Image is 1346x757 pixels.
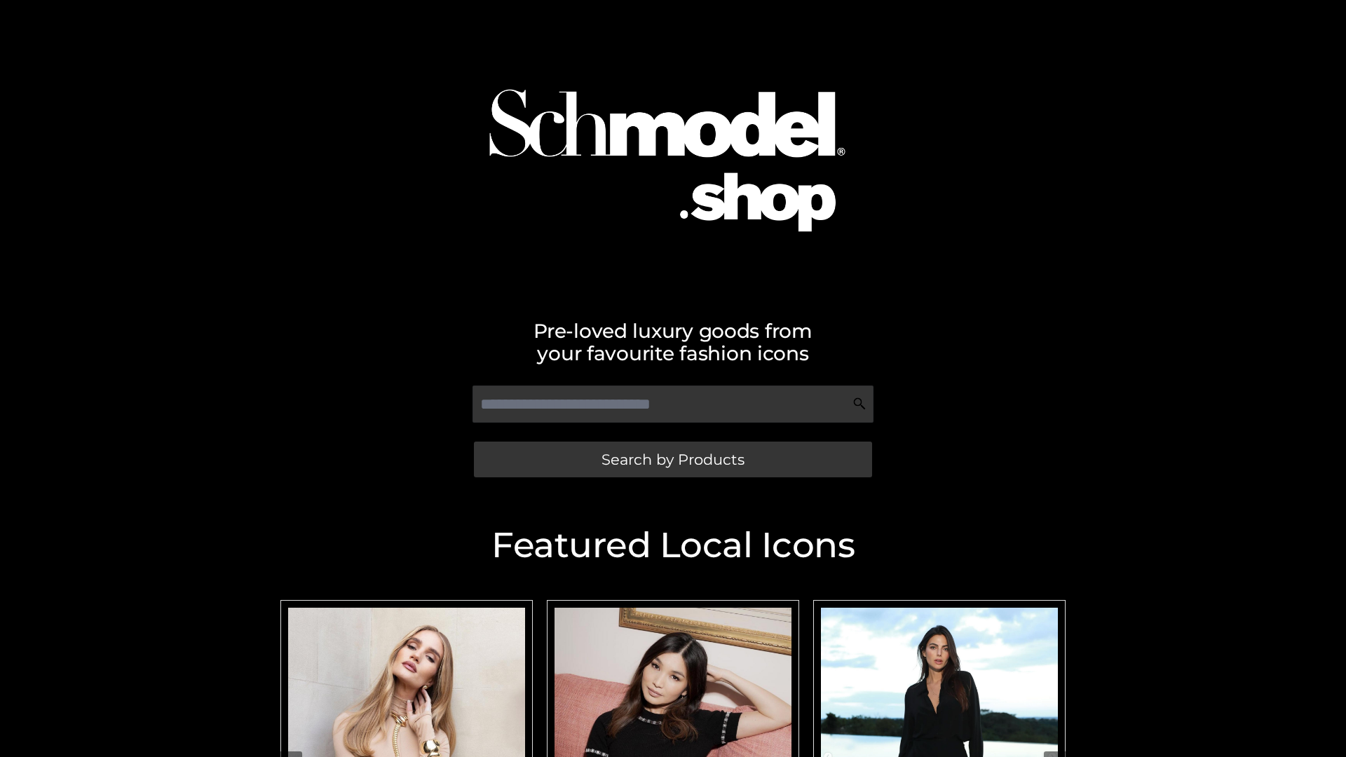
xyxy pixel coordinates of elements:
span: Search by Products [601,452,745,467]
h2: Pre-loved luxury goods from your favourite fashion icons [273,320,1073,364]
h2: Featured Local Icons​ [273,528,1073,563]
a: Search by Products [474,442,872,477]
img: Search Icon [852,397,866,411]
